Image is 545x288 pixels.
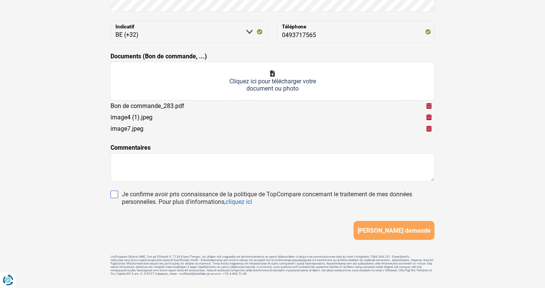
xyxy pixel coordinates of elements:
div: Je confirme avoir pris connaissance de la politique de TopCompare concernant le traitement de mes... [122,191,434,206]
span: [PERSON_NAME] demande [358,227,431,234]
div: image7.jpeg [111,125,143,132]
label: Documents (Bon de commande, ...) [111,52,207,61]
label: Commentaires [111,143,151,152]
select: Indicatif [111,21,268,43]
div: Bon de commande_283.pdf [111,102,184,110]
input: 401020304 [277,21,434,43]
div: image4 (1).jpeg [111,114,153,121]
a: cliquez ici [226,198,252,205]
footer: LorEmipsum Dolorsi AME, Con ad Elitsedd 9, 7134 Eiusm-Tempor, inc utlabor etd magnaaliq eni admin... [111,255,434,275]
button: [PERSON_NAME] demande [353,221,434,240]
